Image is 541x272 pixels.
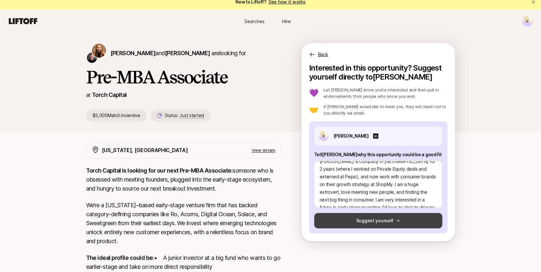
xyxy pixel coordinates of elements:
p: $5,000 Match Incentive [86,110,147,121]
p: [PERSON_NAME] [333,132,369,140]
p: 💜 [309,89,319,97]
p: 🤝 [309,106,319,114]
span: Hire [282,18,291,25]
a: Torch Capital [92,91,127,98]
span: [PERSON_NAME] [165,50,210,56]
textarea: Hi [PERSON_NAME] - My name is [PERSON_NAME]. I graduated from UPenn in [DATE], worked at [PERSON_... [314,161,442,208]
p: someone who is obsessed with meeting founders, plugged into the early-stage ecosystem, and hungry... [86,166,281,193]
button: K [522,15,533,27]
span: and [155,50,210,56]
p: Back [318,51,328,58]
span: Just started [180,113,204,118]
img: Katie Reiner [92,44,106,58]
p: Status: [165,112,204,119]
a: Hire [271,15,303,27]
button: Suggest yourself [314,213,442,228]
span: Searches [244,18,265,25]
strong: The ideal profile could be: [86,254,154,261]
img: Christopher Harper [87,53,97,63]
p: View details [252,147,275,153]
p: [US_STATE], [GEOGRAPHIC_DATA] [102,146,188,154]
span: [PERSON_NAME] [111,50,156,56]
h1: Pre-MBA Associate [86,67,281,87]
p: K [323,132,325,140]
strong: Torch Capital is looking for our next Pre-MBA Associate: [86,167,233,174]
p: Let [PERSON_NAME] know you’re interested and then pull in endorsements from people who know you w... [324,87,447,99]
p: are looking for [111,49,246,58]
p: We’re a [US_STATE]–based early-stage venture firm that has backed category-defining companies lik... [86,201,281,246]
p: at [86,91,91,99]
a: Searches [239,15,271,27]
p: Tell [PERSON_NAME] why this opportunity could be a good fit [314,151,442,158]
p: Interested in this opportunity? Suggest yourself directly to [PERSON_NAME] [309,64,447,81]
p: K [526,17,529,25]
p: If [PERSON_NAME] would like to meet you, they will reach out to you directly via email. [324,103,447,116]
